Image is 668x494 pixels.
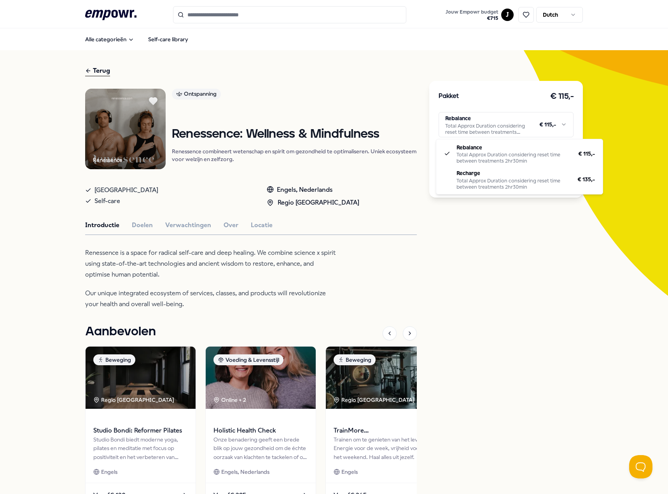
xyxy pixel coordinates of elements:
[456,169,568,177] p: Recharge
[456,143,569,152] p: Rebalance
[456,178,568,190] div: Total Approx Duration considering reset time between treatments 2hr30min
[456,152,569,164] div: Total Approx Duration considering reset time between treatments 2hr30min
[578,149,595,158] span: € 115,-
[577,175,595,184] span: € 135,-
